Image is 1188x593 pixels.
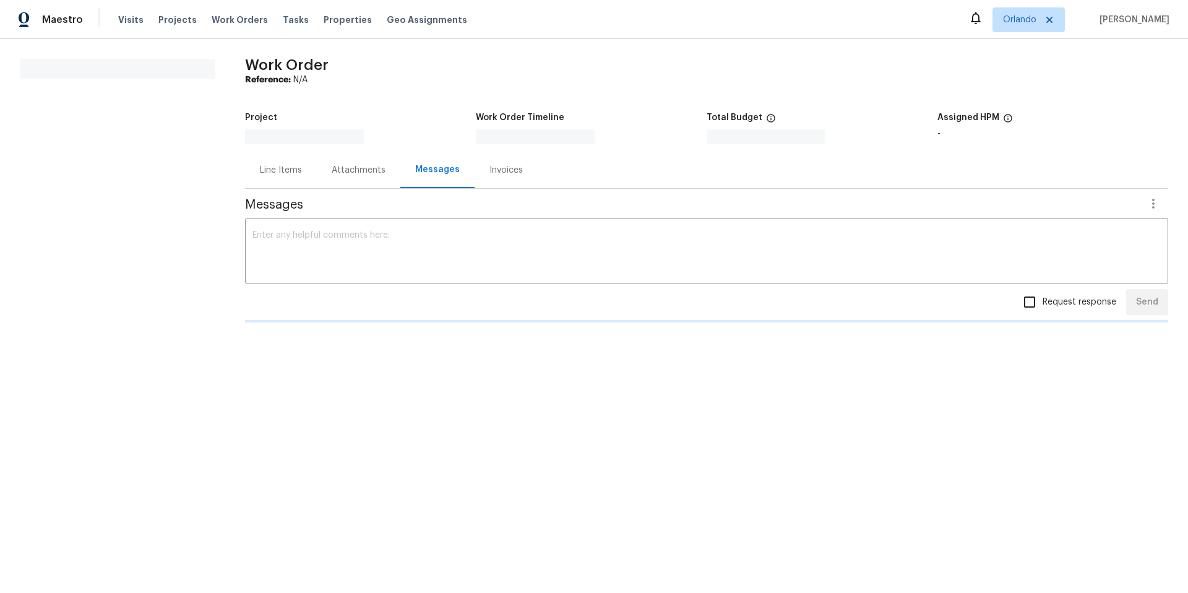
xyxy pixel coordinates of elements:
div: Line Items [260,164,302,176]
div: Invoices [489,164,523,176]
div: Messages [415,163,460,176]
h5: Project [245,113,277,122]
span: The hpm assigned to this work order. [1003,113,1013,129]
span: Work Orders [212,14,268,26]
span: Tasks [283,15,309,24]
span: Work Order [245,58,329,72]
span: Projects [158,14,197,26]
span: [PERSON_NAME] [1095,14,1169,26]
span: Orlando [1003,14,1036,26]
span: Messages [245,199,1138,211]
span: Geo Assignments [387,14,467,26]
span: Properties [324,14,372,26]
span: The total cost of line items that have been proposed by Opendoor. This sum includes line items th... [766,113,776,129]
div: Attachments [332,164,385,176]
div: - [937,129,1168,138]
span: Request response [1043,296,1116,309]
b: Reference: [245,76,291,84]
h5: Work Order Timeline [476,113,564,122]
div: N/A [245,74,1168,86]
h5: Assigned HPM [937,113,999,122]
span: Maestro [42,14,83,26]
span: Visits [118,14,144,26]
h5: Total Budget [707,113,762,122]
